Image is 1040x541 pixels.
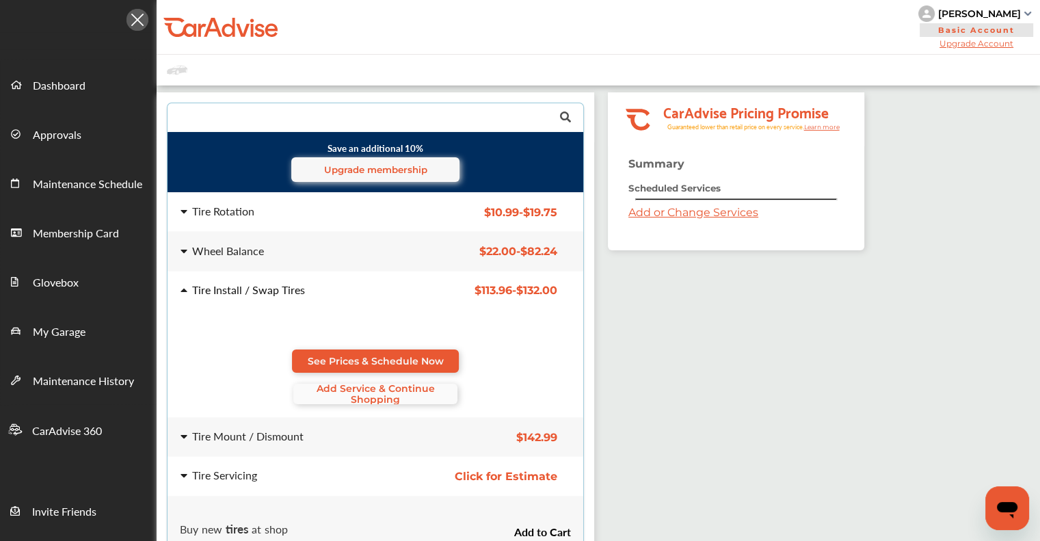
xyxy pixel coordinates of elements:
div: Tire Mount / Dismount [192,431,304,442]
span: Upgrade Account [918,38,1035,49]
a: Maintenance Schedule [1,158,156,207]
span: Add Service & Continue Shopping [293,383,457,405]
a: Upgrade membership [291,157,459,182]
span: See Prices & Schedule Now [308,356,444,367]
span: Membership Card [33,225,119,243]
span: CarAdvise 360 [32,423,102,440]
a: Add Service & Continue Shopping [293,384,457,404]
a: Membership Card [1,207,156,256]
span: Basic Account [920,23,1033,37]
img: sCxJUJ+qAmfqhQGDUl18vwLg4ZYJ6CxN7XmbOMBAAAAAElFTkSuQmCC [1024,12,1031,16]
a: Add or Change Services [628,206,758,219]
div: Add to Cart [514,510,596,538]
div: Tire Rotation [192,206,254,217]
a: See Prices & Schedule Now [292,349,459,373]
span: Invite Friends [32,503,96,521]
tspan: CarAdvise Pricing Promise [663,99,828,124]
iframe: Button to launch messaging window [985,486,1029,530]
img: Icon.5fd9dcc7.svg [126,9,148,31]
span: $142.99 [516,431,557,444]
small: Save an additional 10% [178,142,573,182]
span: $113.96 - $132.00 [475,285,557,298]
span: $10.99 - $19.75 [484,206,557,219]
a: Dashboard [1,60,156,109]
a: Maintenance History [1,355,156,404]
span: Dashboard [33,77,85,95]
span: Click for Estimate [455,470,557,483]
div: Wheel Balance [192,246,264,256]
tspan: Guaranteed lower than retail price on every service. [667,122,803,131]
img: placeholder_car.fcab19be.svg [167,62,187,79]
strong: Summary [628,157,684,170]
span: Upgrade membership [324,164,427,175]
span: $22.00 - $82.24 [479,245,557,258]
strong: Scheduled Services [628,183,721,194]
div: Tire Install / Swap Tires [192,285,305,295]
div: [PERSON_NAME] [938,8,1021,20]
span: Approvals [33,127,81,144]
a: Approvals [1,109,156,158]
span: Glovebox [33,274,79,292]
a: Glovebox [1,256,156,306]
img: knH8PDtVvWoAbQRylUukY18CTiRevjo20fAtgn5MLBQj4uumYvk2MzTtcAIzfGAtb1XOLVMAvhLuqoNAbL4reqehy0jehNKdM... [918,5,935,22]
span: Maintenance History [33,373,134,391]
tspan: Learn more [803,123,840,131]
div: Tire Servicing [192,471,257,481]
a: My Garage [1,306,156,355]
span: tires [226,520,248,537]
span: My Garage [33,324,85,341]
span: Maintenance Schedule [33,176,142,194]
div: Buy new at shop [180,523,288,535]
